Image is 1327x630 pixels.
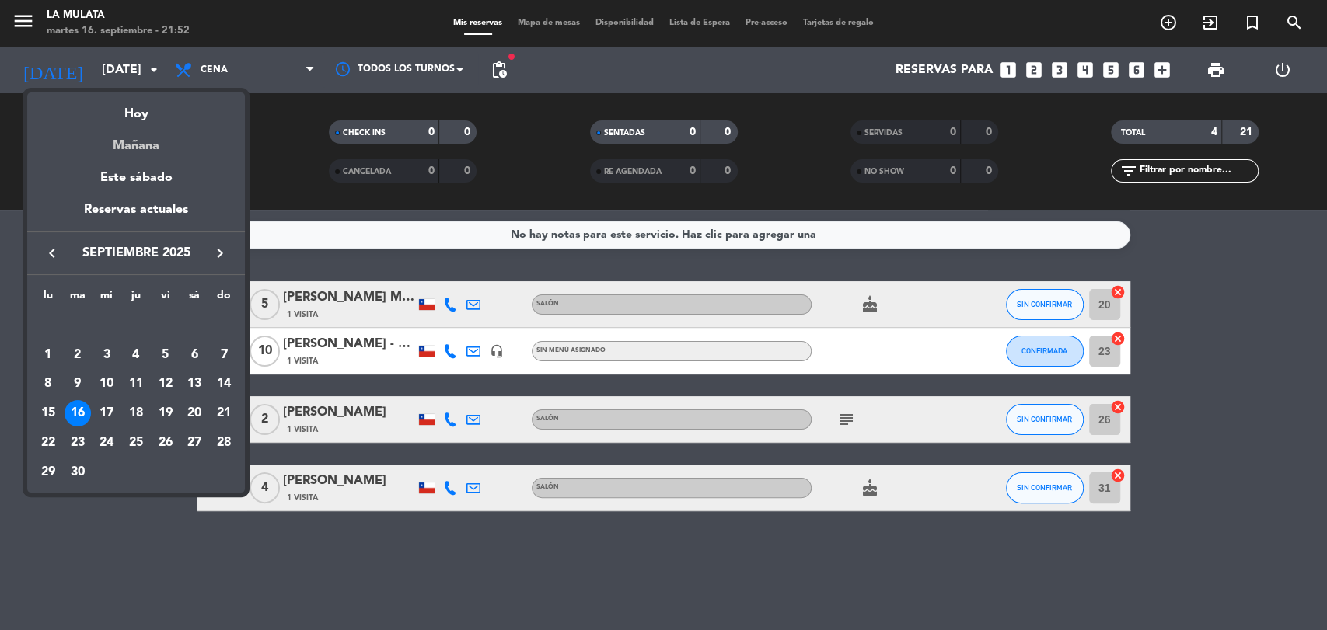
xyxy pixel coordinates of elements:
div: 9 [65,371,91,398]
td: 28 de septiembre de 2025 [209,428,239,458]
td: 19 de septiembre de 2025 [151,399,180,428]
div: 11 [123,371,149,398]
td: 3 de septiembre de 2025 [92,340,121,370]
td: 26 de septiembre de 2025 [151,428,180,458]
div: 27 [181,430,208,456]
td: 30 de septiembre de 2025 [63,458,93,487]
td: 4 de septiembre de 2025 [121,340,151,370]
div: 30 [65,459,91,486]
div: 21 [211,400,237,426]
div: 10 [93,371,120,398]
td: 11 de septiembre de 2025 [121,370,151,399]
td: 17 de septiembre de 2025 [92,399,121,428]
div: 25 [123,430,149,456]
td: 5 de septiembre de 2025 [151,340,180,370]
div: 12 [152,371,179,398]
div: Reservas actuales [27,200,245,231]
td: 9 de septiembre de 2025 [63,370,93,399]
div: 20 [181,400,208,426]
th: sábado [180,287,210,311]
th: domingo [209,287,239,311]
button: keyboard_arrow_right [206,243,234,263]
th: jueves [121,287,151,311]
div: 26 [152,430,179,456]
td: 2 de septiembre de 2025 [63,340,93,370]
div: 13 [181,371,208,398]
td: 15 de septiembre de 2025 [33,399,63,428]
div: Este sábado [27,156,245,200]
td: 22 de septiembre de 2025 [33,428,63,458]
div: 22 [35,430,61,456]
th: miércoles [92,287,121,311]
div: 2 [65,342,91,368]
div: 16 [65,400,91,426]
td: 6 de septiembre de 2025 [180,340,210,370]
div: Mañana [27,124,245,156]
td: 8 de septiembre de 2025 [33,370,63,399]
div: 1 [35,342,61,368]
div: 4 [123,342,149,368]
div: 24 [93,430,120,456]
td: 13 de septiembre de 2025 [180,370,210,399]
th: lunes [33,287,63,311]
td: 21 de septiembre de 2025 [209,399,239,428]
td: 24 de septiembre de 2025 [92,428,121,458]
div: 6 [181,342,208,368]
div: 28 [211,430,237,456]
td: 16 de septiembre de 2025 [63,399,93,428]
td: 12 de septiembre de 2025 [151,370,180,399]
div: 7 [211,342,237,368]
th: viernes [151,287,180,311]
div: 29 [35,459,61,486]
td: 27 de septiembre de 2025 [180,428,210,458]
th: martes [63,287,93,311]
td: 14 de septiembre de 2025 [209,370,239,399]
td: 10 de septiembre de 2025 [92,370,121,399]
td: 7 de septiembre de 2025 [209,340,239,370]
span: septiembre 2025 [66,243,206,263]
div: 3 [93,342,120,368]
div: 5 [152,342,179,368]
td: 25 de septiembre de 2025 [121,428,151,458]
div: 15 [35,400,61,426]
div: 8 [35,371,61,398]
div: 19 [152,400,179,426]
i: keyboard_arrow_left [43,244,61,263]
button: keyboard_arrow_left [38,243,66,263]
td: 23 de septiembre de 2025 [63,428,93,458]
div: 17 [93,400,120,426]
div: 18 [123,400,149,426]
td: 29 de septiembre de 2025 [33,458,63,487]
div: 23 [65,430,91,456]
td: 18 de septiembre de 2025 [121,399,151,428]
div: Hoy [27,92,245,124]
div: 14 [211,371,237,398]
td: 20 de septiembre de 2025 [180,399,210,428]
td: SEP. [33,311,239,340]
i: keyboard_arrow_right [211,244,229,263]
td: 1 de septiembre de 2025 [33,340,63,370]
